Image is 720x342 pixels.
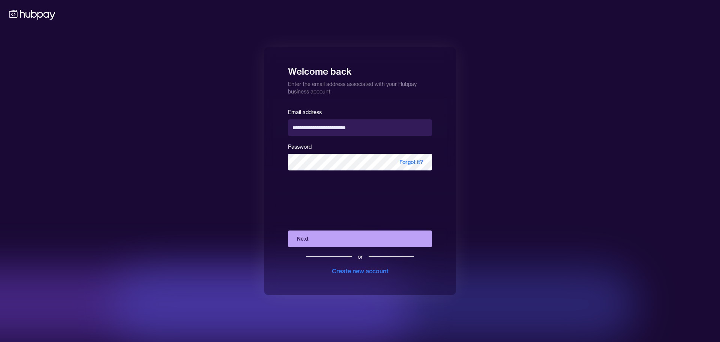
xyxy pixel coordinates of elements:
label: Password [288,143,312,150]
span: Forgot it? [390,154,432,170]
label: Email address [288,109,322,116]
button: Next [288,231,432,247]
div: Create new account [332,267,388,276]
p: Enter the email address associated with your Hubpay business account [288,77,432,95]
h1: Welcome back [288,61,432,77]
div: or [358,253,363,261]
